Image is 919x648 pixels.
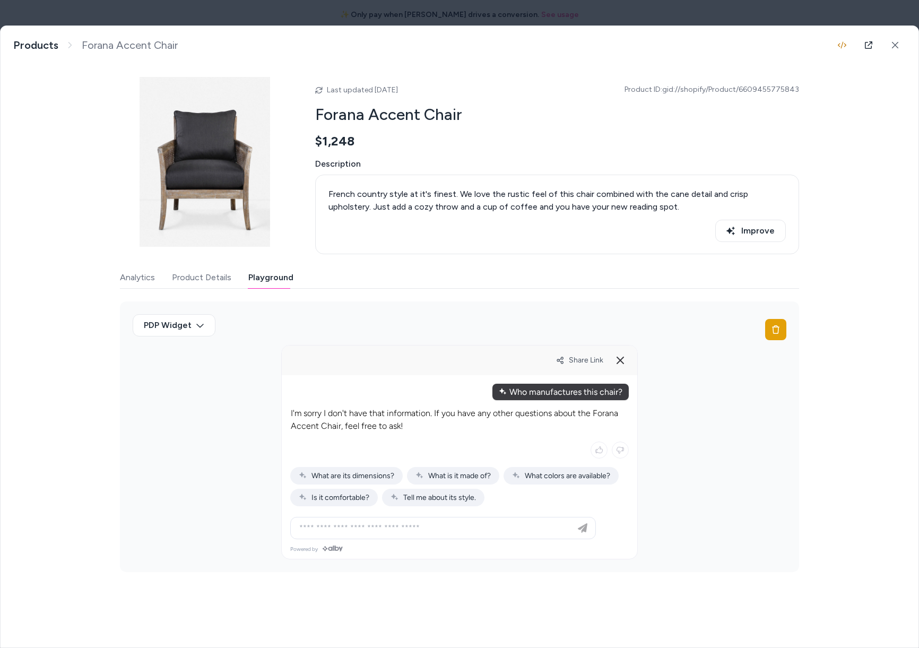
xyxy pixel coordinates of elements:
h2: Forana Accent Chair [315,105,799,125]
button: PDP Widget [133,314,215,336]
span: $1,248 [315,133,354,149]
img: forana-armchair_2_1564991625_1.jpg [120,77,290,247]
a: Products [13,39,58,52]
span: Description [315,158,799,170]
nav: breadcrumb [13,39,178,52]
span: PDP Widget [144,319,192,332]
button: Improve [715,220,786,242]
span: Product ID: gid://shopify/Product/6609455775843 [625,84,799,95]
span: Last updated [DATE] [327,85,398,94]
button: Analytics [120,267,155,288]
span: Forana Accent Chair [82,39,178,52]
button: Playground [248,267,293,288]
button: Product Details [172,267,231,288]
div: French country style at it's finest. We love the rustic feel of this chair combined with the cane... [328,188,786,213]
